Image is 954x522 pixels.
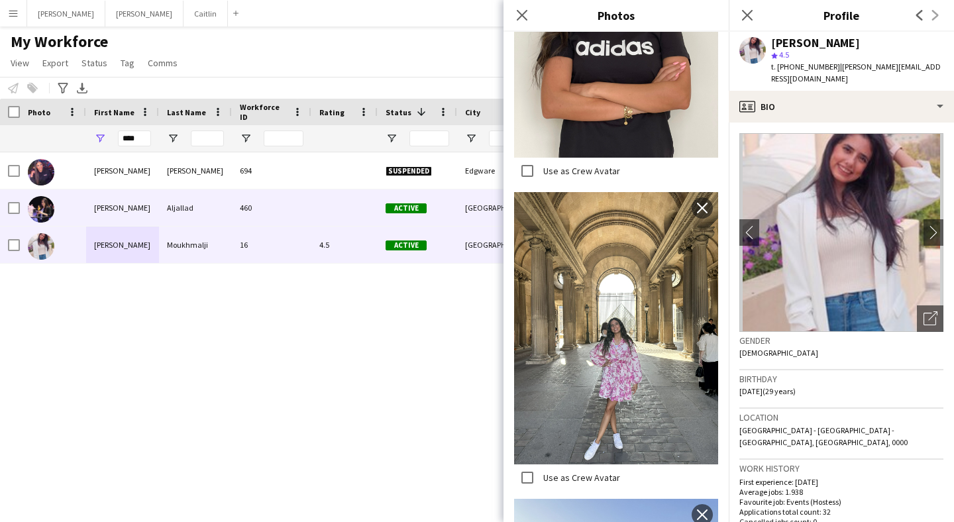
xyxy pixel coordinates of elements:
a: Comms [142,54,183,72]
h3: Photos [503,7,729,24]
a: Export [37,54,74,72]
span: 4.5 [779,50,789,60]
h3: Profile [729,7,954,24]
p: Average jobs: 1.938 [739,487,943,497]
span: Comms [148,57,178,69]
h3: Location [739,411,943,423]
img: Crew photo 632521 [514,192,718,464]
button: Open Filter Menu [465,132,477,144]
h3: Gender [739,335,943,346]
span: t. [PHONE_NUMBER] [771,62,840,72]
span: Rating [319,107,344,117]
div: Moukhmalji [159,227,232,263]
button: [PERSON_NAME] [105,1,184,26]
button: Open Filter Menu [386,132,397,144]
span: View [11,57,29,69]
label: Use as Crew Avatar [541,472,620,484]
app-action-btn: Advanced filters [55,80,71,96]
span: Tag [121,57,134,69]
img: Dina Moukhmalji [28,233,54,260]
div: [PERSON_NAME] [159,152,232,189]
p: First experience: [DATE] [739,477,943,487]
input: City Filter Input [489,130,529,146]
div: Edgware [457,152,537,189]
span: Suspended [386,166,432,176]
a: Status [76,54,113,72]
input: Last Name Filter Input [191,130,224,146]
label: Use as Crew Avatar [541,165,620,177]
div: 4.5 [311,227,378,263]
div: Aljallad [159,189,232,226]
span: Photo [28,107,50,117]
button: Caitlin [184,1,228,26]
img: Dina Aljallad [28,196,54,223]
button: Open Filter Menu [167,132,179,144]
span: | [PERSON_NAME][EMAIL_ADDRESS][DOMAIN_NAME] [771,62,941,83]
button: [PERSON_NAME] [27,1,105,26]
span: Active [386,203,427,213]
div: [PERSON_NAME] [86,152,159,189]
img: Dina Jacobs [28,159,54,185]
button: Open Filter Menu [240,132,252,144]
h3: Birthday [739,373,943,385]
img: Crew avatar or photo [739,133,943,332]
div: 16 [232,227,311,263]
span: [DATE] (29 years) [739,386,796,396]
a: Tag [115,54,140,72]
div: [GEOGRAPHIC_DATA] [457,227,537,263]
div: [PERSON_NAME] [86,227,159,263]
p: Favourite job: Events (Hostess) [739,497,943,507]
span: Export [42,57,68,69]
a: View [5,54,34,72]
div: [PERSON_NAME] [86,189,159,226]
div: 460 [232,189,311,226]
p: Applications total count: 32 [739,507,943,517]
span: First Name [94,107,134,117]
h3: Work history [739,462,943,474]
span: Status [81,57,107,69]
div: 694 [232,152,311,189]
span: Status [386,107,411,117]
span: Workforce ID [240,102,288,122]
span: My Workforce [11,32,108,52]
input: Workforce ID Filter Input [264,130,303,146]
button: Open Filter Menu [94,132,106,144]
input: First Name Filter Input [118,130,151,146]
div: [GEOGRAPHIC_DATA] [457,189,537,226]
span: [DEMOGRAPHIC_DATA] [739,348,818,358]
span: Active [386,240,427,250]
div: Bio [729,91,954,123]
div: Open photos pop-in [917,305,943,332]
span: Last Name [167,107,206,117]
input: Status Filter Input [409,130,449,146]
span: [GEOGRAPHIC_DATA] - [GEOGRAPHIC_DATA] - [GEOGRAPHIC_DATA], [GEOGRAPHIC_DATA], 0000 [739,425,908,447]
div: [PERSON_NAME] [771,37,860,49]
app-action-btn: Export XLSX [74,80,90,96]
span: City [465,107,480,117]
